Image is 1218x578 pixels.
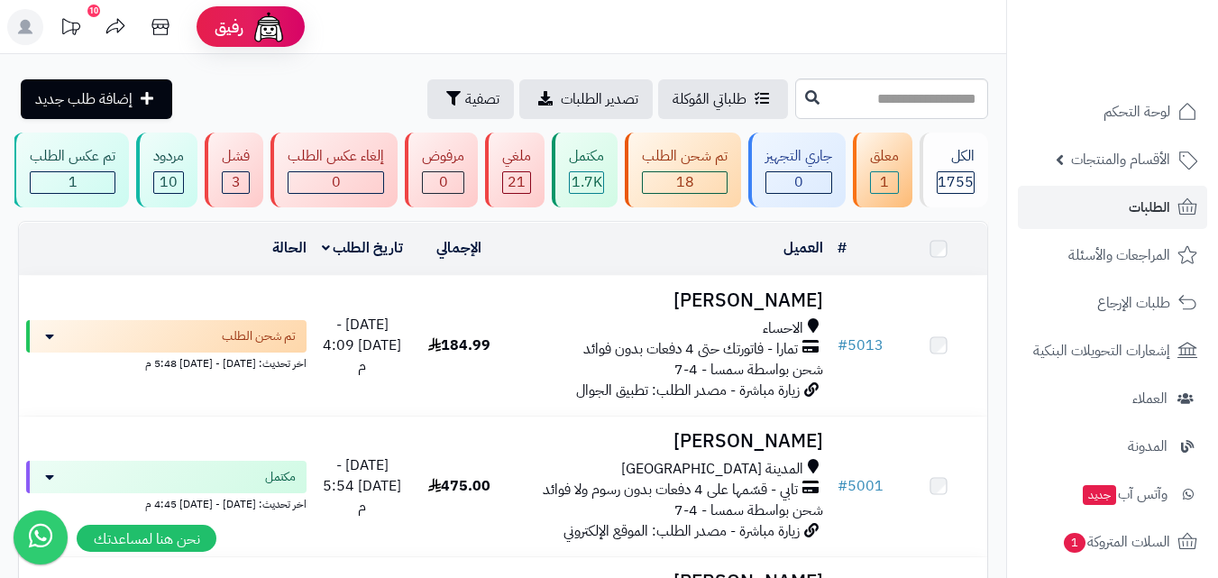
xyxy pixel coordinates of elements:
[35,88,133,110] span: إضافة طلب جديد
[570,172,603,193] div: 1695
[765,146,832,167] div: جاري التجهيز
[465,88,499,110] span: تصفية
[621,133,745,207] a: تم شحن الطلب 18
[880,171,889,193] span: 1
[515,290,823,311] h3: [PERSON_NAME]
[674,500,823,521] span: شحن بواسطة سمسا - 4-7
[569,146,604,167] div: مكتمل
[838,335,847,356] span: #
[30,146,115,167] div: تم عكس الطلب
[543,480,798,500] span: تابي - قسّمها على 4 دفعات بدون رسوم ولا فوائد
[423,172,463,193] div: 0
[133,133,201,207] a: مردود 10
[916,133,992,207] a: الكل1755
[673,88,746,110] span: طلباتي المُوكلة
[676,171,694,193] span: 18
[515,431,823,452] h3: [PERSON_NAME]
[1097,290,1170,316] span: طلبات الإرجاع
[222,327,296,345] span: تم شحن الطلب
[1018,90,1207,133] a: لوحة التحكم
[508,171,526,193] span: 21
[1071,147,1170,172] span: الأقسام والمنتجات
[222,146,250,167] div: فشل
[838,475,847,497] span: #
[265,468,296,486] span: مكتمل
[1132,386,1168,411] span: العملاء
[48,9,93,50] a: تحديثات المنصة
[1129,195,1170,220] span: الطلبات
[1083,485,1116,505] span: جديد
[937,146,975,167] div: الكل
[9,133,133,207] a: تم عكس الطلب 1
[26,493,307,512] div: اخر تحديث: [DATE] - [DATE] 4:45 م
[838,335,884,356] a: #5013
[1018,186,1207,229] a: الطلبات
[576,380,800,401] span: زيارة مباشرة - مصدر الطلب: تطبيق الجوال
[563,520,800,542] span: زيارة مباشرة - مصدر الطلب: الموقع الإلكتروني
[215,16,243,38] span: رفيق
[548,133,621,207] a: مكتمل 1.7K
[1104,99,1170,124] span: لوحة التحكم
[849,133,916,207] a: معلق 1
[267,133,401,207] a: إلغاء عكس الطلب 0
[323,314,401,377] span: [DATE] - [DATE] 4:09 م
[428,335,490,356] span: 184.99
[583,339,798,360] span: تمارا - فاتورتك حتى 4 دفعات بدون فوائد
[938,171,974,193] span: 1755
[1018,425,1207,468] a: المدونة
[153,146,184,167] div: مردود
[871,172,898,193] div: 1
[332,171,341,193] span: 0
[154,172,183,193] div: 10
[745,133,849,207] a: جاري التجهيز 0
[838,475,884,497] a: #5001
[232,171,241,193] span: 3
[783,237,823,259] a: العميل
[428,475,490,497] span: 475.00
[21,79,172,119] a: إضافة طلب جديد
[794,171,803,193] span: 0
[160,171,178,193] span: 10
[658,79,788,119] a: طلباتي المُوكلة
[766,172,831,193] div: 0
[201,133,267,207] a: فشل 3
[322,237,404,259] a: تاريخ الطلب
[763,318,803,339] span: الاحساء
[1081,482,1168,507] span: وآتس آب
[642,146,728,167] div: تم شحن الطلب
[561,88,638,110] span: تصدير الطلبات
[272,237,307,259] a: الحالة
[323,454,401,518] span: [DATE] - [DATE] 5:54 م
[572,171,602,193] span: 1.7K
[1068,243,1170,268] span: المراجعات والأسئلة
[1064,533,1085,553] span: 1
[401,133,481,207] a: مرفوض 0
[288,146,384,167] div: إلغاء عكس الطلب
[223,172,249,193] div: 3
[31,172,114,193] div: 1
[26,353,307,372] div: اخر تحديث: [DATE] - [DATE] 5:48 م
[439,171,448,193] span: 0
[1033,338,1170,363] span: إشعارات التحويلات البنكية
[427,79,514,119] button: تصفية
[1018,329,1207,372] a: إشعارات التحويلات البنكية
[1018,520,1207,564] a: السلات المتروكة1
[69,171,78,193] span: 1
[1062,529,1170,555] span: السلات المتروكة
[87,5,100,17] div: 10
[503,172,530,193] div: 21
[1018,281,1207,325] a: طلبات الإرجاع
[502,146,531,167] div: ملغي
[1018,472,1207,516] a: وآتس آبجديد
[436,237,481,259] a: الإجمالي
[481,133,548,207] a: ملغي 21
[838,237,847,259] a: #
[519,79,653,119] a: تصدير الطلبات
[1095,50,1201,88] img: logo-2.png
[422,146,464,167] div: مرفوض
[1018,234,1207,277] a: المراجعات والأسئلة
[251,9,287,45] img: ai-face.png
[643,172,727,193] div: 18
[288,172,383,193] div: 0
[1128,434,1168,459] span: المدونة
